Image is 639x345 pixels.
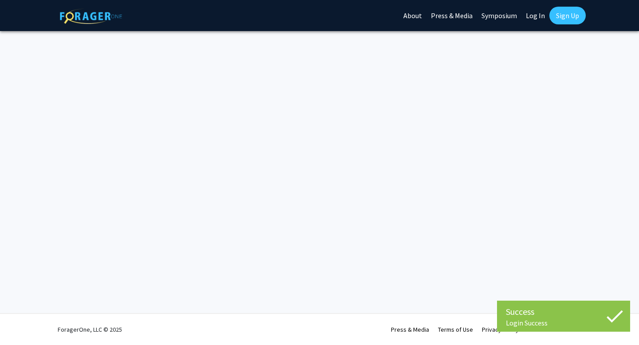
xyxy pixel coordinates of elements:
a: Sign Up [549,7,586,24]
a: Privacy Policy [482,325,519,333]
img: ForagerOne Logo [60,8,122,24]
a: Terms of Use [438,325,473,333]
div: Success [506,305,621,318]
div: ForagerOne, LLC © 2025 [58,314,122,345]
a: Press & Media [391,325,429,333]
div: Login Success [506,318,621,327]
